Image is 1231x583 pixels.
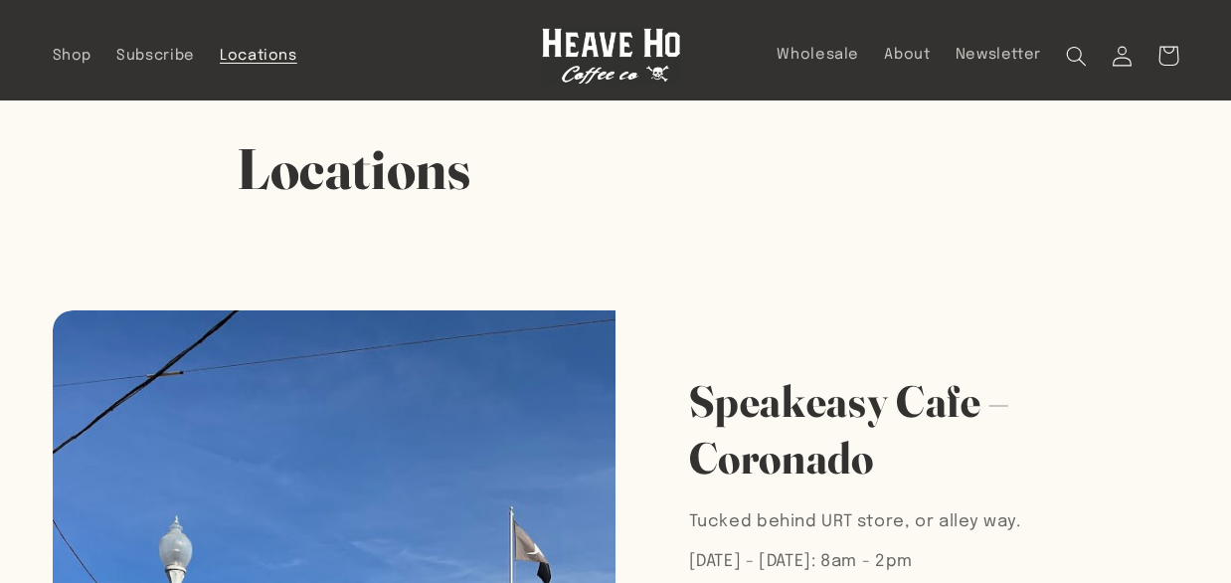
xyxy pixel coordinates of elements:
[884,46,930,65] span: About
[765,33,872,77] a: Wholesale
[53,47,92,66] span: Shop
[943,33,1054,77] a: Newsletter
[542,28,681,85] img: Heave Ho Coffee Co
[689,547,1021,577] p: [DATE] - [DATE]: 8am - 2pm
[237,132,994,206] h1: Locations
[116,47,195,66] span: Subscribe
[689,507,1021,537] p: Tucked behind URT store, or alley way.
[1054,33,1100,79] summary: Search
[777,46,859,65] span: Wholesale
[689,373,1107,486] h2: Speakeasy Cafe – Coronado
[207,34,309,78] a: Locations
[872,33,943,77] a: About
[220,47,297,66] span: Locations
[956,46,1041,65] span: Newsletter
[40,34,104,78] a: Shop
[104,34,208,78] a: Subscribe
